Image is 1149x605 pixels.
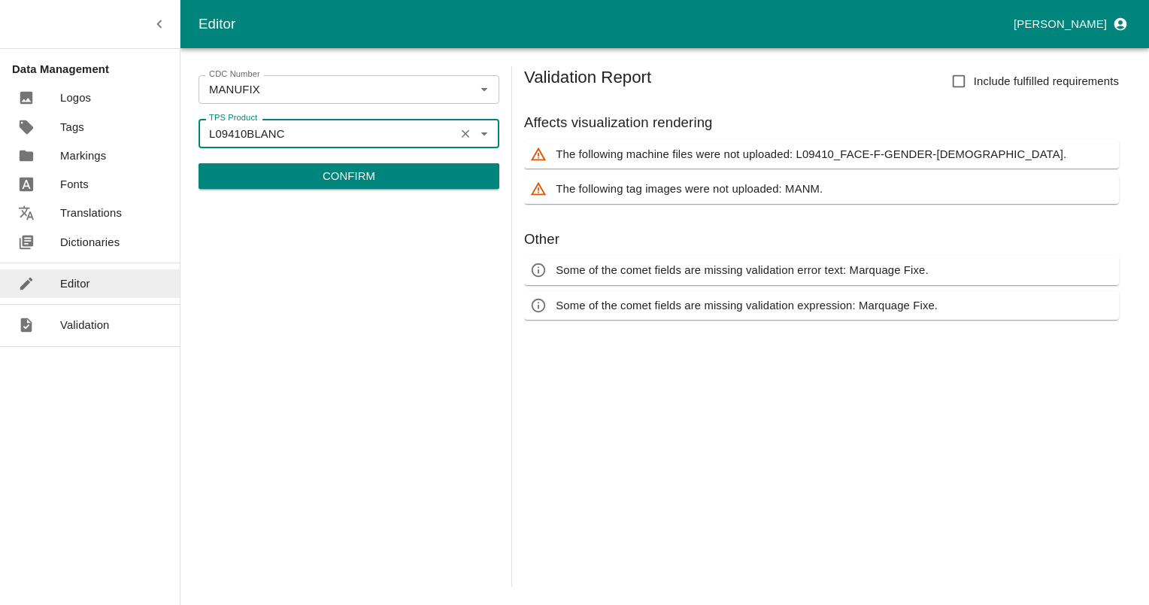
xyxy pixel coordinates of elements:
[524,111,1119,134] h6: Affects visualization rendering
[199,13,1008,35] div: Editor
[60,147,106,164] p: Markings
[323,168,375,184] p: Confirm
[60,205,122,221] p: Translations
[60,234,120,251] p: Dictionaries
[209,112,257,124] label: TPS Product
[60,317,110,333] p: Validation
[60,119,84,135] p: Tags
[974,73,1119,90] span: Include fulfilled requirements
[474,123,494,143] button: Open
[524,228,1119,251] h6: Other
[556,297,938,314] p: Some of the comet fields are missing validation expression: Marquage Fixe.
[60,275,90,292] p: Editor
[199,163,499,189] button: Confirm
[474,80,494,99] button: Open
[556,262,928,278] p: Some of the comet fields are missing validation error text: Marquage Fixe.
[556,181,823,197] p: The following tag images were not uploaded: MANM.
[1008,11,1131,37] button: profile
[12,61,180,78] p: Data Management
[60,176,89,193] p: Fonts
[556,146,1066,163] p: The following machine files were not uploaded: L09410_FACE-F-GENDER-[DEMOGRAPHIC_DATA].
[456,123,476,144] button: Clear
[60,90,91,106] p: Logos
[1014,16,1107,32] p: [PERSON_NAME]
[524,66,651,96] h5: Validation Report
[209,68,260,81] label: CDC Number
